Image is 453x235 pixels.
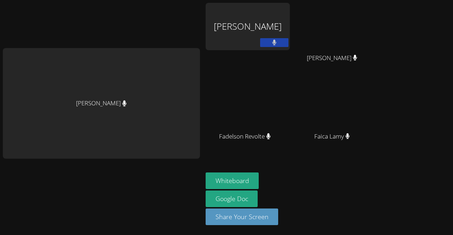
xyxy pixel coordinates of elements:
span: Fadelson Revolte [219,131,271,142]
span: [PERSON_NAME] [307,53,357,63]
button: Share Your Screen [206,208,279,225]
div: [PERSON_NAME] [206,3,290,50]
span: Faica Lamy [314,131,350,142]
a: Google Doc [206,190,258,207]
div: [PERSON_NAME] [3,48,200,159]
button: Whiteboard [206,172,259,189]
